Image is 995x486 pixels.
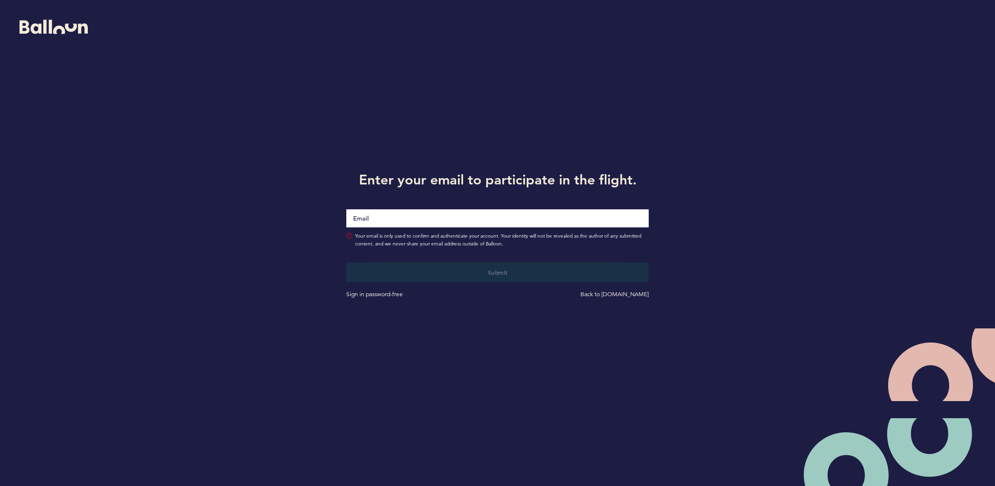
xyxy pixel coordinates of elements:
span: Your email is only used to confirm and authenticate your account. Your identity will not be revea... [355,232,649,248]
a: Back to [DOMAIN_NAME] [580,290,649,298]
button: Submit [346,263,649,282]
span: Submit [488,268,508,276]
h1: Enter your email to participate in the flight. [339,170,656,189]
a: Sign in password-free [346,290,403,298]
input: Email [346,209,649,227]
